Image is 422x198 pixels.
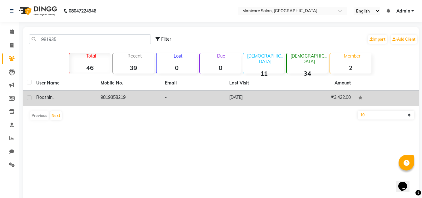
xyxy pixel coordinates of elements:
[159,53,197,59] p: Lost
[331,76,355,90] th: Amount
[97,90,161,106] td: 9819358219
[226,90,290,106] td: [DATE]
[330,64,371,72] strong: 2
[36,94,52,100] span: Rooshin
[200,64,241,72] strong: 0
[368,35,387,44] a: Import
[396,173,416,192] iframe: chat widget
[97,76,161,90] th: Mobile No.
[243,69,284,77] strong: 11
[246,53,284,64] p: [DEMOGRAPHIC_DATA]
[52,94,54,100] span: ..
[333,53,371,59] p: Member
[116,53,154,59] p: Recent
[29,34,151,44] input: Search by Name/Mobile/Email/Code
[226,76,290,90] th: Last Visit
[396,8,410,14] span: Admin
[391,35,417,44] a: Add Client
[201,53,241,59] p: Due
[161,36,171,42] span: Filter
[69,2,96,20] b: 08047224946
[69,64,110,72] strong: 46
[289,53,328,64] p: [DEMOGRAPHIC_DATA]
[161,76,226,90] th: Email
[32,76,97,90] th: User Name
[161,90,226,106] td: -
[16,2,59,20] img: logo
[113,64,154,72] strong: 39
[287,69,328,77] strong: 34
[290,90,355,106] td: ₹3,422.00
[50,111,62,120] button: Next
[156,64,197,72] strong: 0
[72,53,110,59] p: Total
